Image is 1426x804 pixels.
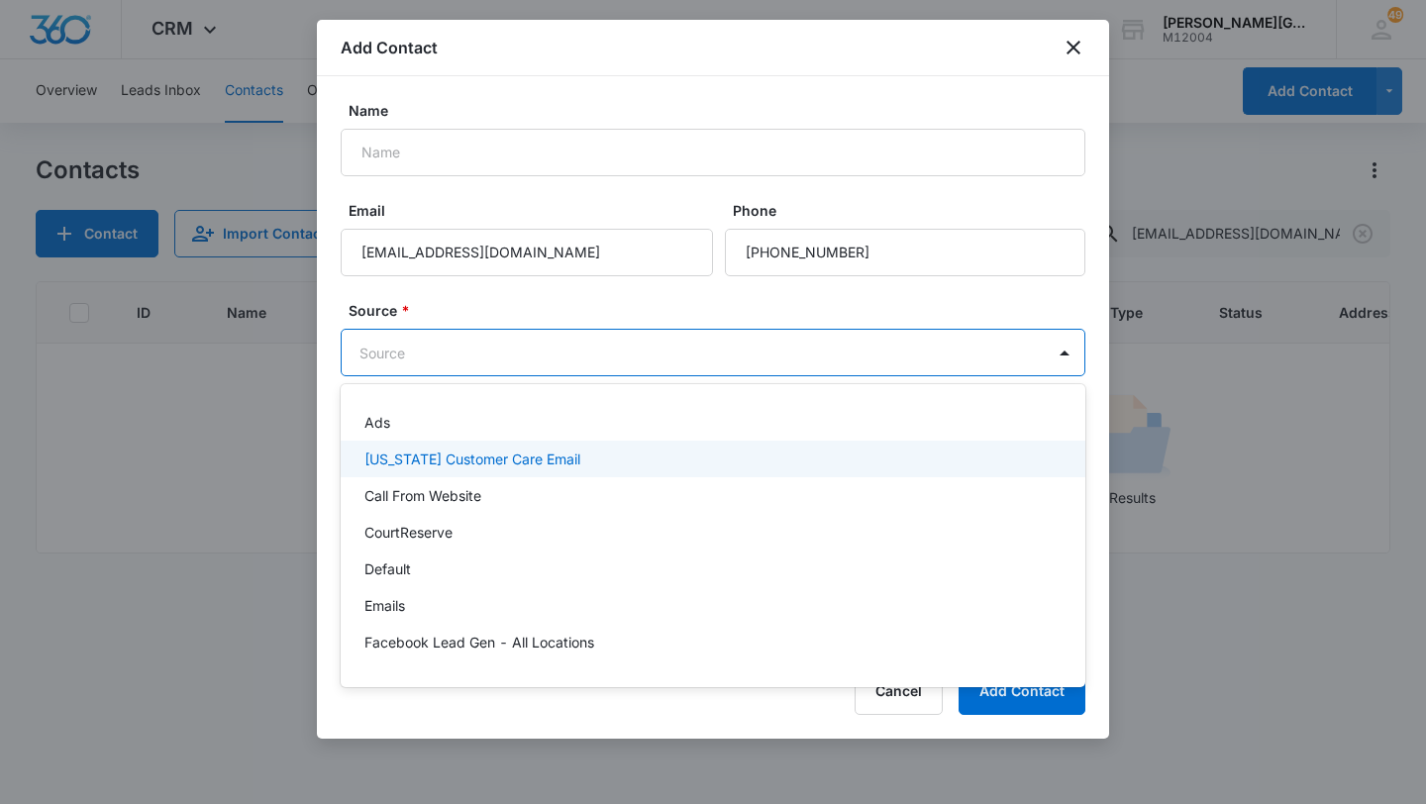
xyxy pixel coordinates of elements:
[364,522,453,543] p: CourtReserve
[364,412,390,433] p: Ads
[364,668,683,689] p: Facebook Lead Gen - All Locations - NEW 2024
[364,632,594,653] p: Facebook Lead Gen - All Locations
[364,485,481,506] p: Call From Website
[364,595,405,616] p: Emails
[364,558,411,579] p: Default
[364,449,580,469] p: [US_STATE] Customer Care Email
